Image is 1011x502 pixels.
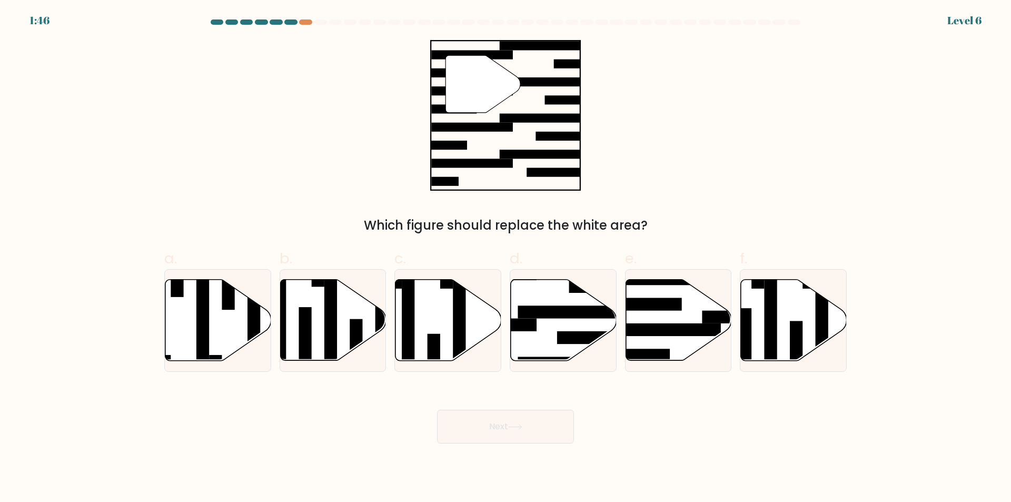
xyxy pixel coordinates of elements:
[947,13,982,28] div: Level 6
[740,248,747,269] span: f.
[29,13,49,28] div: 1:46
[164,248,177,269] span: a.
[445,55,520,113] g: "
[280,248,292,269] span: b.
[171,216,840,235] div: Which figure should replace the white area?
[510,248,522,269] span: d.
[437,410,574,444] button: Next
[394,248,406,269] span: c.
[625,248,637,269] span: e.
